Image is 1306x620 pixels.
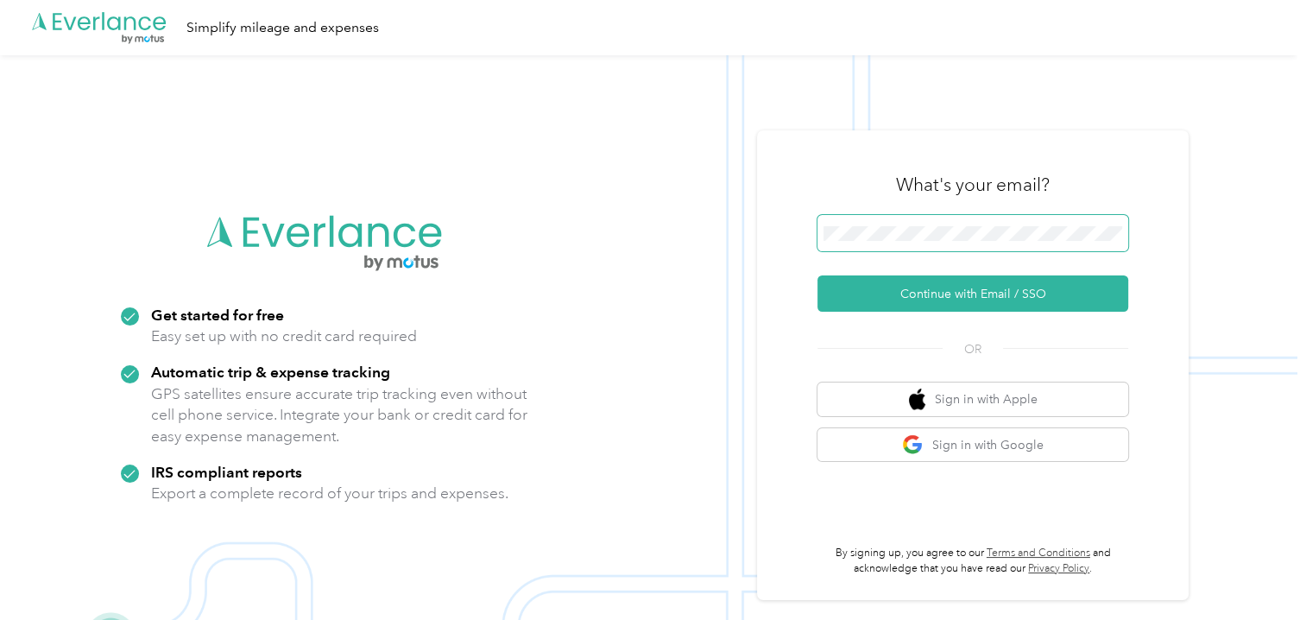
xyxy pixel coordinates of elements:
[943,340,1003,358] span: OR
[902,434,924,456] img: google logo
[151,363,390,381] strong: Automatic trip & expense tracking
[1028,562,1089,575] a: Privacy Policy
[151,483,508,504] p: Export a complete record of your trips and expenses.
[896,173,1050,197] h3: What's your email?
[817,428,1128,462] button: google logoSign in with Google
[186,17,379,39] div: Simplify mileage and expenses
[987,547,1090,560] a: Terms and Conditions
[817,383,1128,416] button: apple logoSign in with Apple
[151,383,528,447] p: GPS satellites ensure accurate trip tracking even without cell phone service. Integrate your bank...
[151,463,302,481] strong: IRS compliant reports
[909,389,926,410] img: apple logo
[151,306,284,324] strong: Get started for free
[151,326,417,347] p: Easy set up with no credit card required
[817,275,1128,312] button: Continue with Email / SSO
[817,546,1128,576] p: By signing up, you agree to our and acknowledge that you have read our .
